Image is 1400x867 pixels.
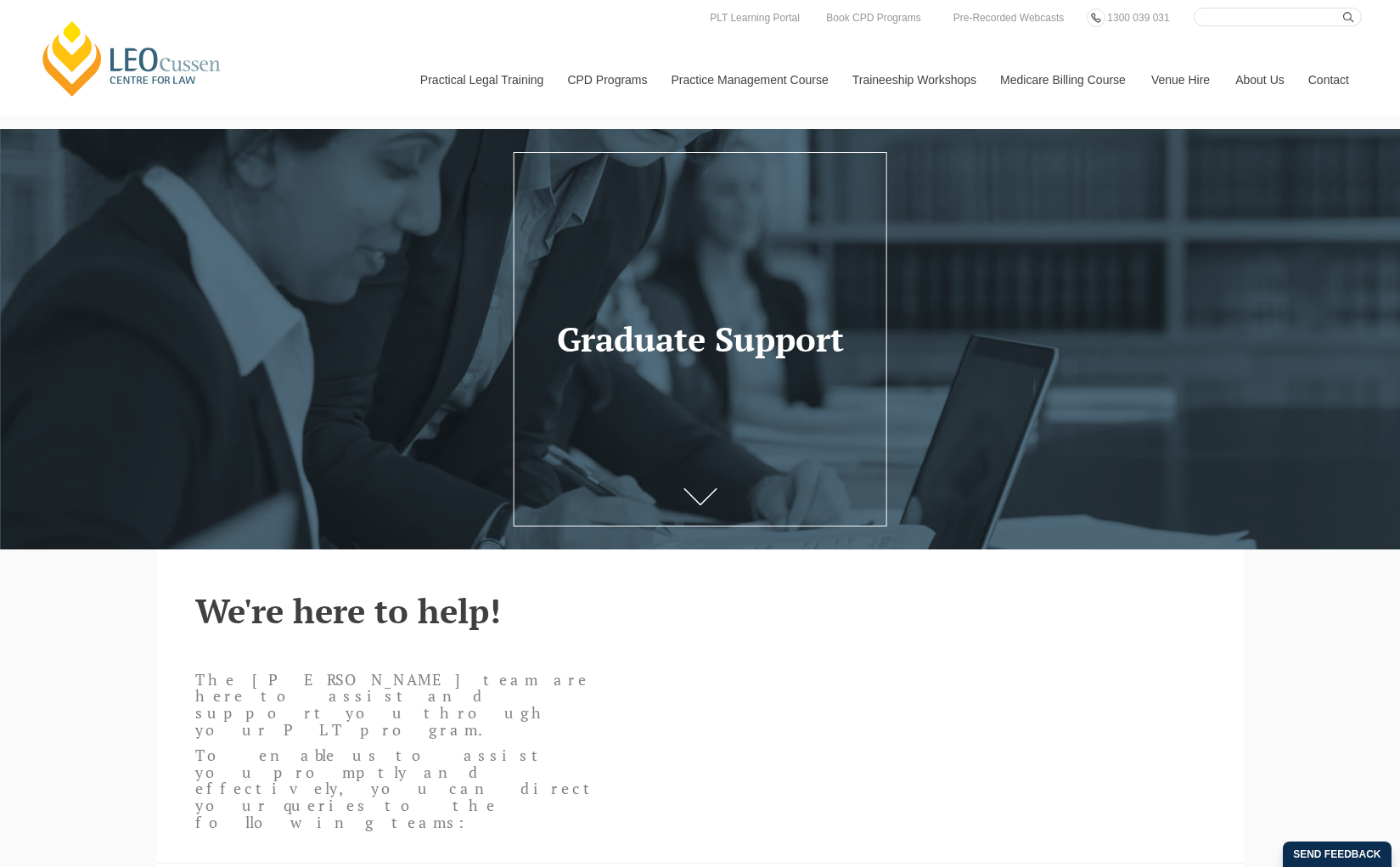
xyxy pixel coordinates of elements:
a: 1300 039 031 [1103,8,1173,27]
a: About Us [1223,43,1296,116]
iframe: LiveChat chat widget [1142,462,1358,825]
a: Contact [1296,43,1362,116]
a: Practice Management Course [659,43,840,116]
a: Traineeship Workshops [840,43,987,116]
h1: Graduate Support [532,320,869,357]
h2: We're here to help! [195,592,1206,629]
a: Pre-Recorded Webcasts [949,8,1069,27]
a: [PERSON_NAME] Centre for Law [38,19,226,99]
a: CPD Programs [554,43,658,116]
span: 1300 039 031 [1107,12,1169,24]
p: The [PERSON_NAME] team are here to assist and support you through your PLT program. [195,672,601,739]
p: To enable us to assist you promptly and effectively, you can direct your queries to the following... [195,747,601,831]
a: Book CPD Programs [822,8,925,27]
a: Practical Legal Training [408,43,555,116]
a: Venue Hire [1139,43,1223,116]
a: PLT Learning Portal [706,8,804,27]
a: Medicare Billing Course [987,43,1139,116]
